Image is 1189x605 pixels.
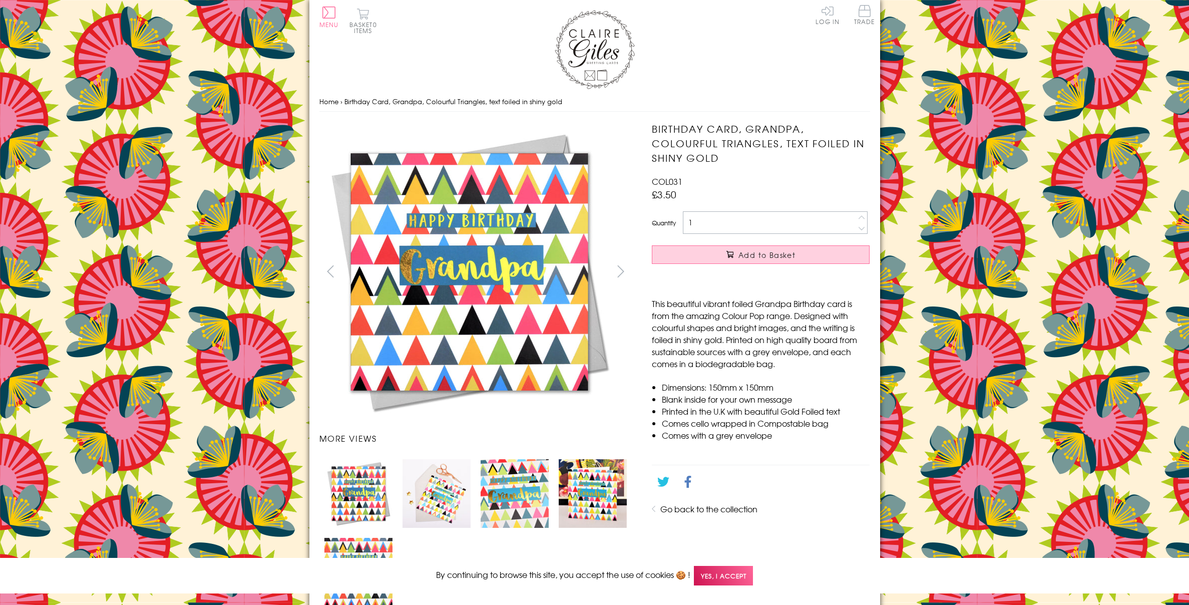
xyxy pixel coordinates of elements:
[652,187,676,201] span: £3.50
[324,459,392,527] img: Birthday Card, Grandpa, Colourful Triangles, text foiled in shiny gold
[652,175,682,187] span: COL031
[694,566,753,585] span: Yes, I accept
[662,417,870,429] li: Comes cello wrapped in Compostable bag
[854,5,875,27] a: Trade
[319,122,619,422] img: Birthday Card, Grandpa, Colourful Triangles, text foiled in shiny gold
[344,97,562,106] span: Birthday Card, Grandpa, Colourful Triangles, text foiled in shiny gold
[555,10,635,89] img: Claire Giles Greetings Cards
[652,218,676,227] label: Quantity
[652,122,870,165] h1: Birthday Card, Grandpa, Colourful Triangles, text foiled in shiny gold
[319,20,339,29] span: Menu
[738,250,796,260] span: Add to Basket
[349,8,377,34] button: Basket0 items
[403,459,471,527] img: Birthday Card, Grandpa, Colourful Triangles, text foiled in shiny gold
[662,429,870,441] li: Comes with a grey envelope
[319,432,632,444] h3: More views
[816,5,840,25] a: Log In
[319,454,398,532] li: Carousel Page 1 (Current Slide)
[632,122,932,422] img: Birthday Card, Grandpa, Colourful Triangles, text foiled in shiny gold
[559,459,627,527] img: Birthday Card, Grandpa, Colourful Triangles, text foiled in shiny gold
[319,7,339,28] button: Menu
[652,245,870,264] button: Add to Basket
[319,97,338,106] a: Home
[319,92,870,112] nav: breadcrumbs
[662,405,870,417] li: Printed in the U.K with beautiful Gold Foiled text
[340,97,342,106] span: ›
[609,260,632,282] button: next
[660,503,757,515] a: Go back to the collection
[481,459,549,527] img: Birthday Card, Grandpa, Colourful Triangles, text foiled in shiny gold
[662,393,870,405] li: Blank inside for your own message
[476,454,554,532] li: Carousel Page 3
[662,381,870,393] li: Dimensions: 150mm x 150mm
[319,260,342,282] button: prev
[354,20,377,35] span: 0 items
[398,454,476,532] li: Carousel Page 2
[652,297,870,370] p: This beautiful vibrant foiled Grandpa Birthday card is from the amazing Colour Pop range. Designe...
[554,454,632,532] li: Carousel Page 4
[854,5,875,25] span: Trade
